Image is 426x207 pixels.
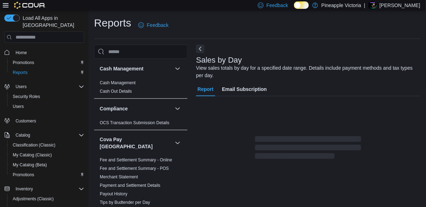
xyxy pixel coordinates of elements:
span: Promotions [10,171,84,179]
button: Compliance [173,104,182,113]
button: Adjustments (Classic) [7,194,87,204]
span: Load All Apps in [GEOGRAPHIC_DATA] [20,15,84,29]
span: Adjustments (Classic) [10,195,84,203]
button: Reports [7,68,87,77]
button: Cova Pay [GEOGRAPHIC_DATA] [173,139,182,147]
img: Cova [14,2,46,9]
span: Promotions [13,172,34,178]
button: Customers [1,116,87,126]
p: Pineapple Victoria [322,1,362,10]
button: Catalog [13,131,33,139]
a: Home [13,48,30,57]
span: My Catalog (Classic) [10,151,84,159]
span: My Catalog (Beta) [13,162,47,168]
a: My Catalog (Classic) [10,151,55,159]
button: Users [7,102,87,111]
a: Tips by Budtender per Day [100,200,150,205]
p: [PERSON_NAME] [380,1,420,10]
a: Fee and Settlement Summary - Online [100,157,172,162]
div: Cash Management [94,79,188,98]
a: Feedback [136,18,171,32]
span: Reports [13,70,28,75]
span: Classification (Classic) [10,141,84,149]
span: Feedback [266,2,288,9]
span: Home [13,48,84,57]
span: Inventory [13,185,84,193]
button: Compliance [100,105,172,112]
span: Users [13,104,24,109]
button: Promotions [7,58,87,68]
button: Cova Pay [GEOGRAPHIC_DATA] [100,136,172,150]
span: OCS Transaction Submission Details [100,120,169,126]
button: Users [1,82,87,92]
button: My Catalog (Classic) [7,150,87,160]
button: Next [196,45,205,53]
div: Kurtis Tingley [368,1,377,10]
button: Cash Management [173,64,182,73]
span: Catalog [16,132,30,138]
h3: Compliance [100,105,128,112]
span: Classification (Classic) [13,142,56,148]
button: Inventory [13,185,36,193]
span: My Catalog (Classic) [13,152,52,158]
span: Customers [13,116,84,125]
button: Promotions [7,170,87,180]
span: Customers [16,118,36,124]
input: Dark Mode [294,1,309,9]
span: Security Roles [10,92,84,101]
a: Cash Out Details [100,89,132,94]
span: Promotions [13,60,34,65]
h3: Sales by Day [196,56,242,64]
span: Merchant Statement [100,174,138,180]
button: Inventory [1,184,87,194]
a: Promotions [10,171,37,179]
span: Report [197,82,213,96]
span: Cash Management [100,80,136,86]
span: Users [10,102,84,111]
span: Home [16,50,27,56]
a: OCS Transaction Submission Details [100,120,169,125]
span: Users [16,84,27,90]
span: Security Roles [13,94,40,99]
a: Payment and Settlement Details [100,183,160,188]
span: Feedback [147,22,168,29]
button: My Catalog (Beta) [7,160,87,170]
button: Home [1,47,87,57]
a: My Catalog (Beta) [10,161,50,169]
a: Reports [10,68,30,77]
a: Promotions [10,58,37,67]
p: | [364,1,365,10]
h1: Reports [94,16,131,30]
div: View sales totals by day for a specified date range. Details include payment methods and tax type... [196,64,417,79]
button: Catalog [1,130,87,140]
a: Fee and Settlement Summary - POS [100,166,169,171]
h3: Cash Management [100,65,144,72]
span: Payout History [100,191,127,197]
a: Users [10,102,27,111]
span: Reports [10,68,84,77]
span: Inventory [16,186,33,192]
a: Classification (Classic) [10,141,58,149]
a: Cash Management [100,80,136,85]
a: Customers [13,117,39,125]
span: Users [13,82,84,91]
a: Adjustments (Classic) [10,195,57,203]
a: Payout History [100,191,127,196]
button: Users [13,82,29,91]
button: Security Roles [7,92,87,102]
button: Classification (Classic) [7,140,87,150]
span: Email Subscription [222,82,267,96]
a: Security Roles [10,92,43,101]
div: Compliance [94,119,188,130]
span: My Catalog (Beta) [10,161,84,169]
span: Adjustments (Classic) [13,196,54,202]
span: Loading [255,138,361,160]
button: Cash Management [100,65,172,72]
span: Catalog [13,131,84,139]
a: Merchant Statement [100,174,138,179]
